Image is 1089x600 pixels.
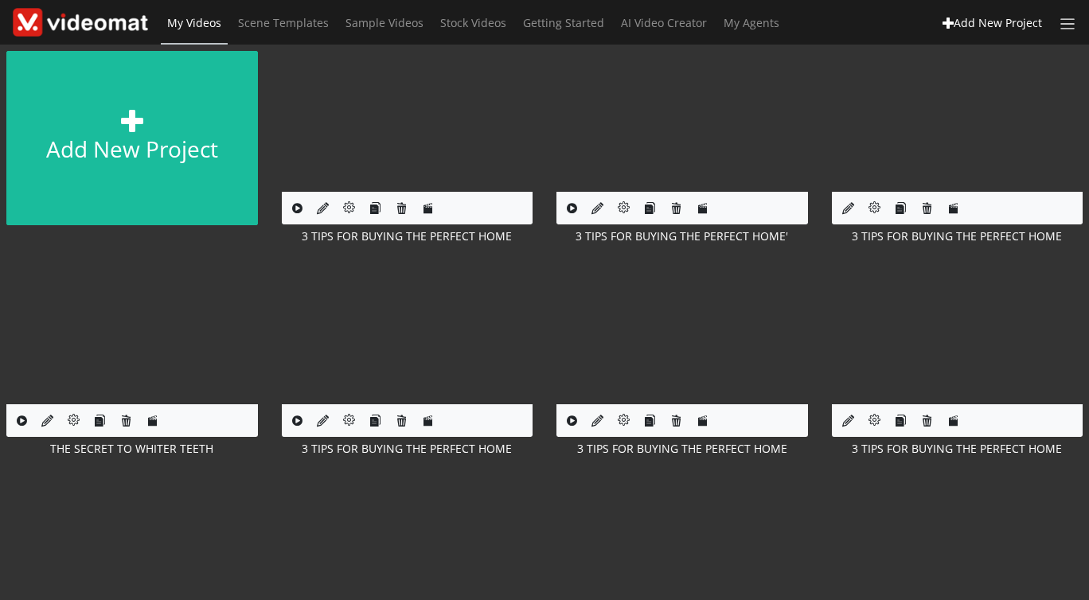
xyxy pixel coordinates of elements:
span: Stock Videos [440,15,506,30]
div: 3 TIPS FOR BUYING THE PERFECT HOME [282,228,533,244]
img: index.php [832,263,1083,404]
div: THE SECRET TO WHITER TEETH [6,440,258,457]
span: Scene Templates [238,15,329,30]
span: Add New Project [954,15,1042,30]
img: index.php [282,263,533,404]
span: Sample Videos [345,15,423,30]
span: My Agents [724,15,779,30]
div: 3 TIPS FOR BUYING THE PERFECT HOME [556,440,808,457]
span: My Videos [167,15,221,30]
img: index.php [556,51,808,192]
div: 3 TIPS FOR BUYING THE PERFECT HOME [832,440,1083,457]
a: Add New Project [935,9,1049,37]
img: index.php [556,263,808,404]
img: Theme-Logo [13,8,148,37]
div: 3 TIPS FOR BUYING THE PERFECT HOME [282,440,533,457]
span: AI Video Creator [621,15,707,30]
span: Getting Started [523,15,604,30]
div: 3 TIPS FOR BUYING THE PERFECT HOME [832,228,1083,244]
img: index.php [6,263,258,404]
a: Add new project [6,51,258,225]
img: index.php [282,51,533,192]
div: 3 TIPS FOR BUYING THE PERFECT HOME' [556,228,808,244]
img: index.php [832,51,1083,192]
